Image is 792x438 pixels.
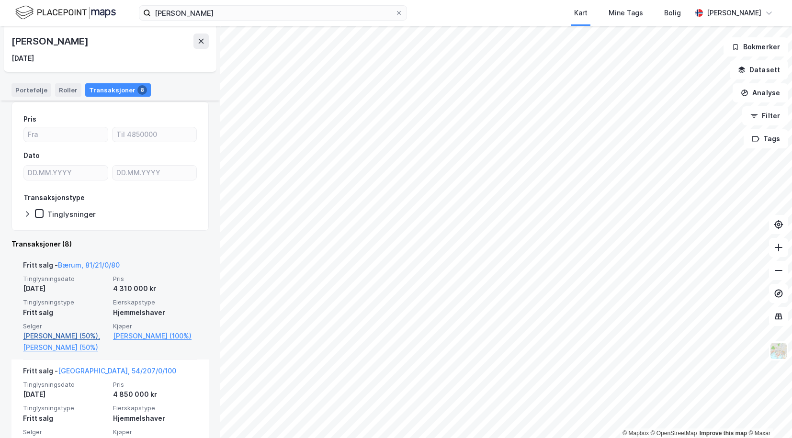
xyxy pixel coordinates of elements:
a: OpenStreetMap [651,430,697,437]
div: Transaksjoner (8) [11,238,209,250]
span: Kjøper [113,428,197,436]
span: Tinglysningsdato [23,381,107,389]
div: Transaksjonstype [23,192,85,203]
iframe: Chat Widget [744,392,792,438]
div: 4 850 000 kr [113,389,197,400]
a: [PERSON_NAME] (50%) [23,342,107,353]
div: Fritt salg [23,413,107,424]
a: [PERSON_NAME] (100%) [113,330,197,342]
div: Mine Tags [609,7,643,19]
button: Tags [744,129,788,148]
div: Tinglysninger [47,210,96,219]
a: Mapbox [622,430,649,437]
div: 8 [137,85,147,95]
span: Kjøper [113,322,197,330]
input: Søk på adresse, matrikkel, gårdeiere, leietakere eller personer [151,6,395,20]
div: Kart [574,7,588,19]
img: Z [769,342,788,360]
div: Hjemmelshaver [113,307,197,318]
span: Selger [23,322,107,330]
div: Portefølje [11,83,51,97]
button: Filter [742,106,788,125]
div: Roller [55,83,81,97]
button: Datasett [730,60,788,79]
input: DD.MM.YYYY [24,166,108,180]
button: Bokmerker [724,37,788,56]
div: [DATE] [23,283,107,294]
div: [PERSON_NAME] [707,7,761,19]
a: [GEOGRAPHIC_DATA], 54/207/0/100 [58,367,176,375]
input: DD.MM.YYYY [113,166,196,180]
div: Bolig [664,7,681,19]
div: [DATE] [11,53,34,64]
div: Pris [23,113,36,125]
span: Tinglysningsdato [23,275,107,283]
a: [PERSON_NAME] (50%), [23,330,107,342]
div: [DATE] [23,389,107,400]
span: Tinglysningstype [23,298,107,306]
span: Eierskapstype [113,404,197,412]
span: Eierskapstype [113,298,197,306]
div: Dato [23,150,40,161]
span: Selger [23,428,107,436]
input: Til 4850000 [113,127,196,142]
div: Fritt salg [23,307,107,318]
button: Analyse [733,83,788,102]
span: Tinglysningstype [23,404,107,412]
span: Pris [113,275,197,283]
input: Fra [24,127,108,142]
div: 4 310 000 kr [113,283,197,294]
div: Fritt salg - [23,259,120,275]
a: Bærum, 81/21/0/80 [58,261,120,269]
span: Pris [113,381,197,389]
img: logo.f888ab2527a4732fd821a326f86c7f29.svg [15,4,116,21]
div: Fritt salg - [23,365,176,381]
div: Transaksjoner [85,83,151,97]
a: Improve this map [700,430,747,437]
div: Hjemmelshaver [113,413,197,424]
div: [PERSON_NAME] [11,34,90,49]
